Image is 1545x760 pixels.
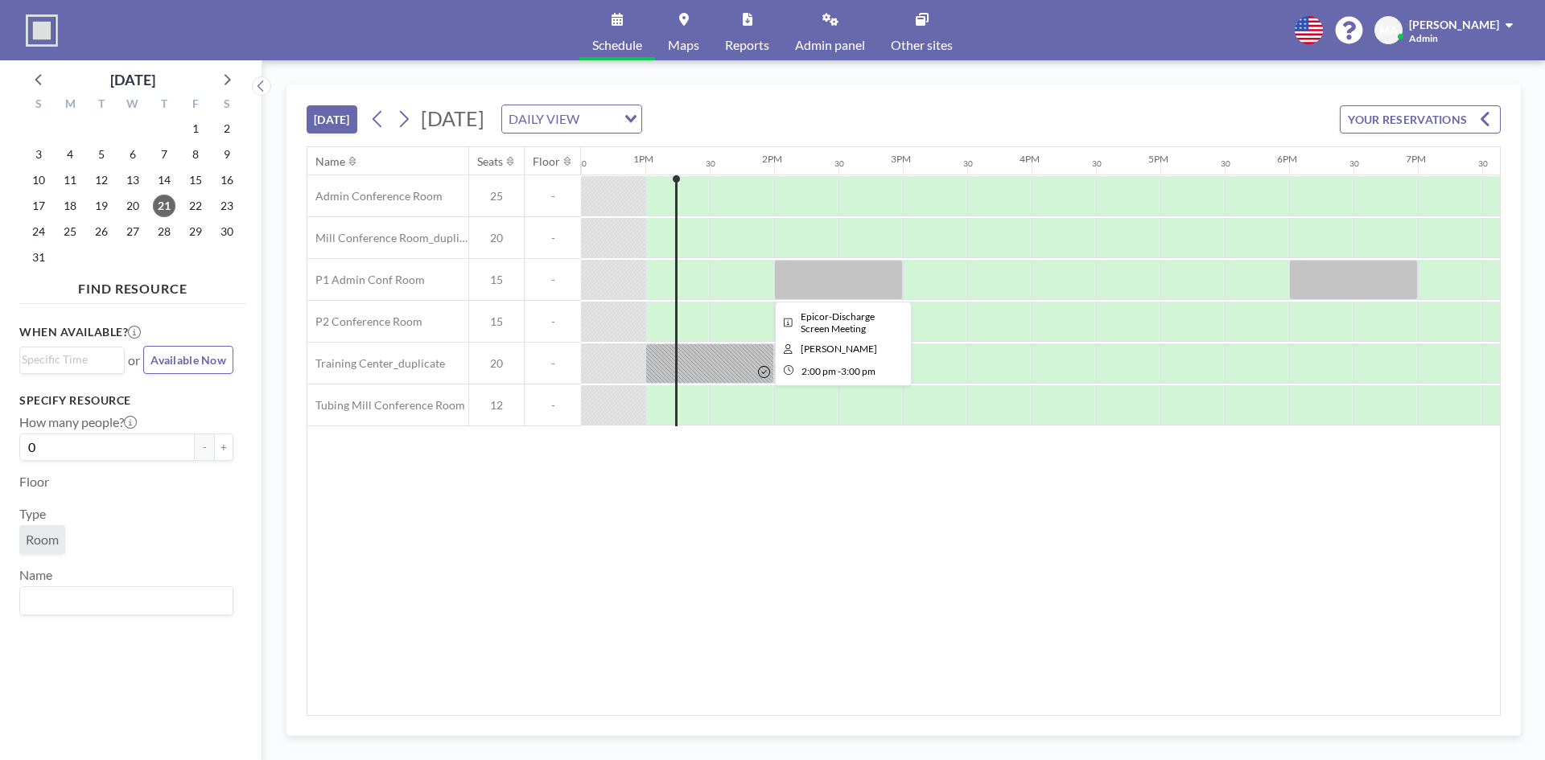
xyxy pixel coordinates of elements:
[307,273,425,287] span: P1 Admin Conf Room
[307,398,465,413] span: Tubing Mill Conference Room
[706,158,715,169] div: 30
[184,117,207,140] span: Friday, August 1, 2025
[216,169,238,191] span: Saturday, August 16, 2025
[27,220,50,243] span: Sunday, August 24, 2025
[90,169,113,191] span: Tuesday, August 12, 2025
[19,274,246,297] h4: FIND RESOURCE
[26,14,58,47] img: organization-logo
[20,347,124,372] div: Search for option
[90,195,113,217] span: Tuesday, August 19, 2025
[90,220,113,243] span: Tuesday, August 26, 2025
[891,39,953,51] span: Other sites
[195,433,214,461] button: -
[307,189,443,203] span: Admin Conference Room
[216,117,238,140] span: Saturday, August 2, 2025
[26,532,59,548] span: Room
[150,353,226,367] span: Available Now
[184,195,207,217] span: Friday, August 22, 2025
[216,195,238,217] span: Saturday, August 23, 2025
[633,153,653,165] div: 1PM
[122,195,144,217] span: Wednesday, August 20, 2025
[184,143,207,166] span: Friday, August 8, 2025
[184,220,207,243] span: Friday, August 29, 2025
[525,356,581,371] span: -
[27,143,50,166] span: Sunday, August 3, 2025
[214,433,233,461] button: +
[1092,158,1102,169] div: 30
[801,310,875,335] span: Epicor-Discharge Screen Meeting
[762,153,782,165] div: 2PM
[86,95,117,116] div: T
[801,365,836,377] span: 2:00 PM
[469,314,524,329] span: 15
[891,153,911,165] div: 3PM
[1478,158,1488,169] div: 30
[841,365,875,377] span: 3:00 PM
[153,220,175,243] span: Thursday, August 28, 2025
[55,95,86,116] div: M
[22,351,115,368] input: Search for option
[525,231,581,245] span: -
[1148,153,1168,165] div: 5PM
[1409,18,1499,31] span: [PERSON_NAME]
[27,169,50,191] span: Sunday, August 10, 2025
[525,398,581,413] span: -
[19,414,137,430] label: How many people?
[307,105,357,134] button: [DATE]
[1020,153,1040,165] div: 4PM
[211,95,242,116] div: S
[59,169,81,191] span: Monday, August 11, 2025
[179,95,211,116] div: F
[469,356,524,371] span: 20
[117,95,149,116] div: W
[23,95,55,116] div: S
[19,393,233,408] h3: Specify resource
[59,143,81,166] span: Monday, August 4, 2025
[27,246,50,269] span: Sunday, August 31, 2025
[502,105,641,133] div: Search for option
[19,474,49,490] label: Floor
[122,169,144,191] span: Wednesday, August 13, 2025
[19,567,52,583] label: Name
[20,587,233,614] div: Search for option
[216,220,238,243] span: Saturday, August 30, 2025
[59,220,81,243] span: Monday, August 25, 2025
[533,154,560,169] div: Floor
[122,220,144,243] span: Wednesday, August 27, 2025
[577,158,587,169] div: 30
[1379,23,1398,38] span: MA
[469,231,524,245] span: 20
[505,109,583,129] span: DAILY VIEW
[801,343,877,355] span: Daniel Warren
[153,169,175,191] span: Thursday, August 14, 2025
[27,195,50,217] span: Sunday, August 17, 2025
[59,195,81,217] span: Monday, August 18, 2025
[110,68,155,91] div: [DATE]
[122,143,144,166] span: Wednesday, August 6, 2025
[421,106,484,130] span: [DATE]
[184,169,207,191] span: Friday, August 15, 2025
[525,314,581,329] span: -
[525,189,581,203] span: -
[1340,105,1501,134] button: YOUR RESERVATIONS
[22,590,224,611] input: Search for option
[153,195,175,217] span: Thursday, August 21, 2025
[795,39,865,51] span: Admin panel
[725,39,769,51] span: Reports
[1221,158,1230,169] div: 30
[584,109,615,129] input: Search for option
[153,143,175,166] span: Thursday, August 7, 2025
[469,273,524,287] span: 15
[963,158,973,169] div: 30
[143,346,233,374] button: Available Now
[1406,153,1426,165] div: 7PM
[19,506,46,522] label: Type
[128,352,140,368] span: or
[1277,153,1297,165] div: 6PM
[148,95,179,116] div: T
[307,356,445,371] span: Training Center_duplicate
[592,39,642,51] span: Schedule
[525,273,581,287] span: -
[668,39,699,51] span: Maps
[307,314,422,329] span: P2 Conference Room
